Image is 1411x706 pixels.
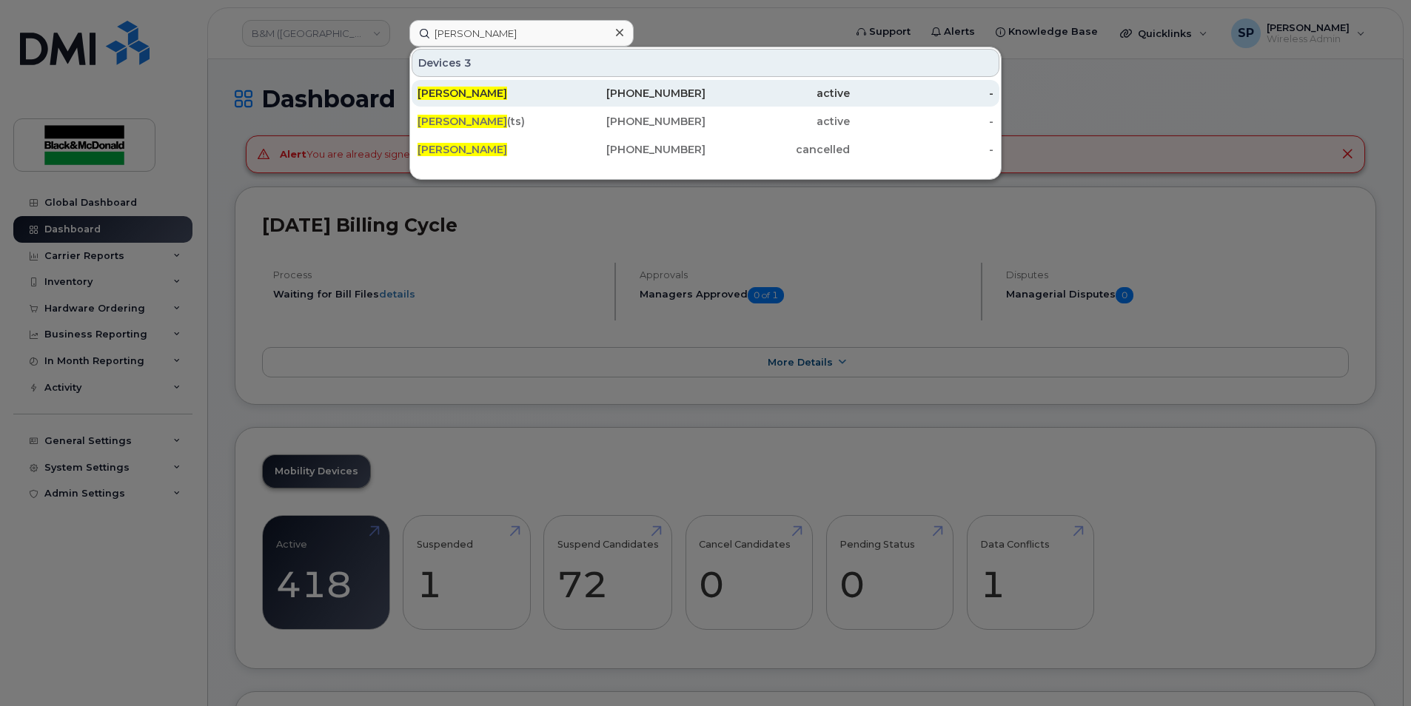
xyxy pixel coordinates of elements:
a: [PERSON_NAME](ts)[PHONE_NUMBER]active- [412,108,999,135]
span: [PERSON_NAME] [418,143,507,156]
div: Devices [412,49,999,77]
span: [PERSON_NAME] [418,87,507,100]
a: [PERSON_NAME][PHONE_NUMBER]cancelled- [412,136,999,163]
div: (ts) [418,114,562,129]
div: cancelled [705,142,850,157]
div: - [850,142,994,157]
a: [PERSON_NAME][PHONE_NUMBER]active- [412,80,999,107]
span: 3 [464,56,472,70]
span: [PERSON_NAME] [418,115,507,128]
div: [PHONE_NUMBER] [562,142,706,157]
div: [PHONE_NUMBER] [562,114,706,129]
div: - [850,86,994,101]
div: active [705,114,850,129]
div: active [705,86,850,101]
div: [PHONE_NUMBER] [562,86,706,101]
div: - [850,114,994,129]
